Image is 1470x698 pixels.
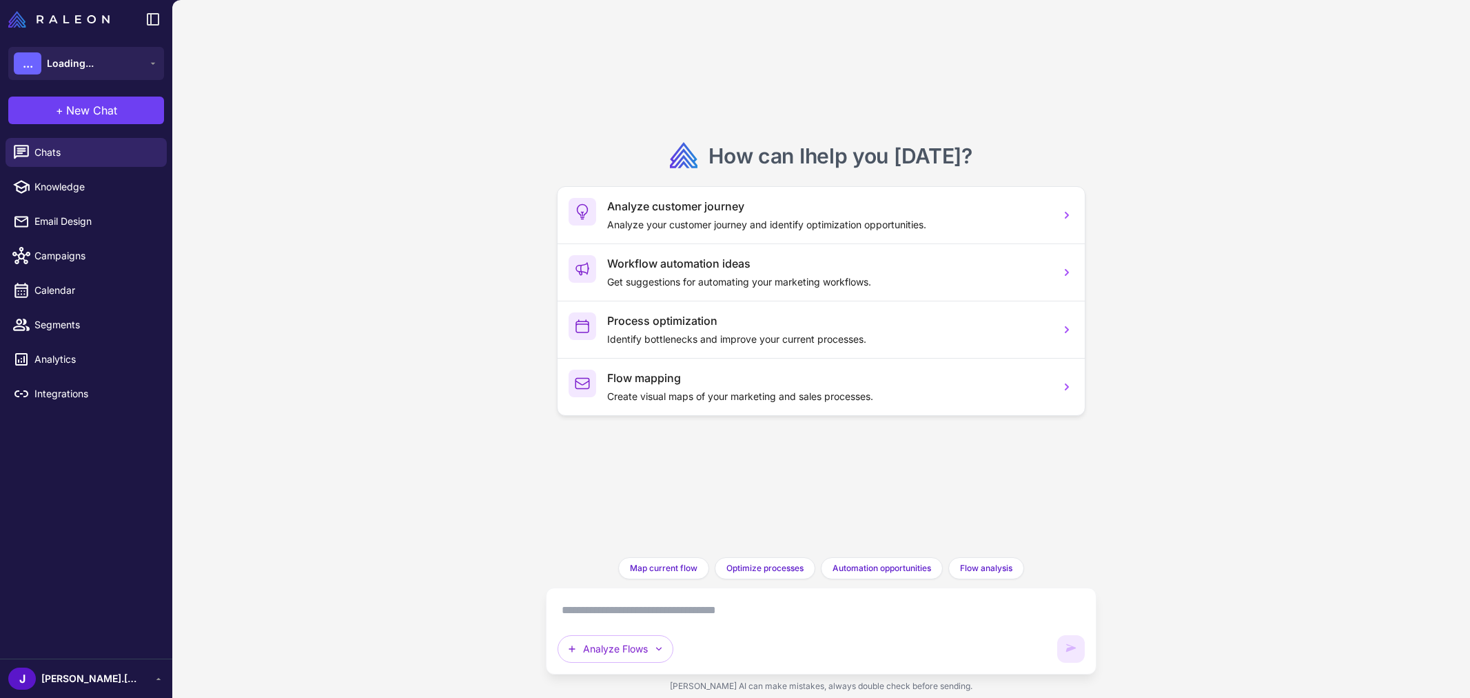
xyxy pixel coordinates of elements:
[8,11,115,28] a: Raleon Logo
[34,317,156,332] span: Segments
[6,172,167,201] a: Knowledge
[607,217,1050,232] p: Analyze your customer journey and identify optimization opportunities.
[34,214,156,229] span: Email Design
[8,11,110,28] img: Raleon Logo
[56,102,63,119] span: +
[821,557,943,579] button: Automation opportunities
[607,255,1050,272] h3: Workflow automation ideas
[607,198,1050,215] h3: Analyze customer journey
[34,248,156,263] span: Campaigns
[34,283,156,298] span: Calendar
[6,345,167,374] a: Analytics
[607,389,1050,404] p: Create visual maps of your marketing and sales processes.
[66,102,117,119] span: New Chat
[8,47,164,80] button: ...Loading...
[607,312,1050,329] h3: Process optimization
[708,142,972,170] h2: How can I ?
[948,557,1024,579] button: Flow analysis
[805,143,962,168] span: help you [DATE]
[8,668,36,690] div: J
[34,145,156,160] span: Chats
[618,557,709,579] button: Map current flow
[6,379,167,408] a: Integrations
[34,386,156,401] span: Integrations
[833,562,931,575] span: Automation opportunities
[6,310,167,339] a: Segments
[47,56,94,71] span: Loading...
[960,562,1012,575] span: Flow analysis
[558,635,673,663] button: Analyze Flows
[630,562,697,575] span: Map current flow
[14,52,41,74] div: ...
[6,138,167,167] a: Chats
[6,276,167,305] a: Calendar
[546,675,1097,698] div: [PERSON_NAME] AI can make mistakes, always double check before sending.
[41,671,138,686] span: [PERSON_NAME].[PERSON_NAME]
[607,332,1050,347] p: Identify bottlenecks and improve your current processes.
[607,275,1050,290] p: Get suggestions for automating your marketing workflows.
[607,370,1050,386] h3: Flow mapping
[726,562,804,575] span: Optimize processes
[8,97,164,124] button: +New Chat
[34,179,156,195] span: Knowledge
[34,352,156,367] span: Analytics
[6,207,167,236] a: Email Design
[6,241,167,270] a: Campaigns
[715,557,815,579] button: Optimize processes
